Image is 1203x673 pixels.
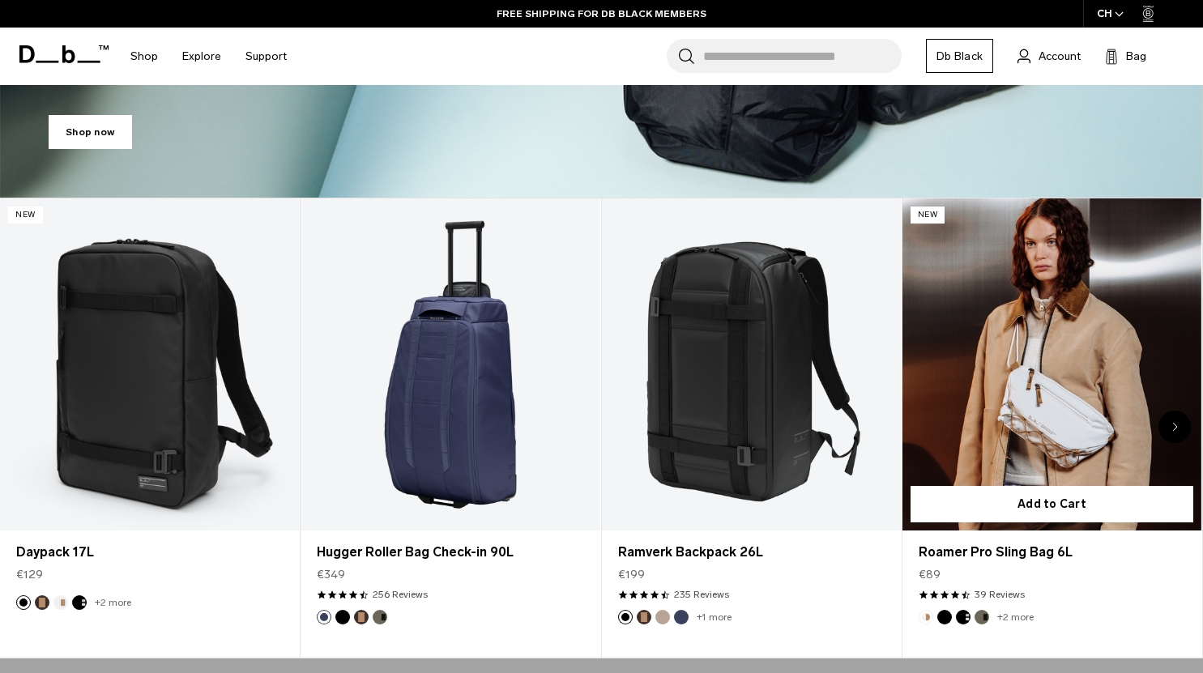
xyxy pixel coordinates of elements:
[317,610,331,624] button: Blue Hour
[956,610,971,624] button: Charcoal Grey
[35,595,49,610] button: Espresso
[618,543,885,562] a: Ramverk Backpack 26L
[919,543,1185,562] a: Roamer Pro Sling Bag 6L
[335,610,350,624] button: Black Out
[8,207,43,224] p: New
[1017,46,1081,66] a: Account
[301,198,601,658] div: 2 / 20
[674,587,729,602] a: 235 reviews
[1105,46,1146,66] button: Bag
[182,28,221,85] a: Explore
[373,610,387,624] button: Forest Green
[911,486,1193,522] button: Add to Cart
[674,610,689,624] button: Blue Hour
[1039,48,1081,65] span: Account
[317,566,345,583] span: €349
[118,28,299,85] nav: Main Navigation
[997,611,1034,623] a: +2 more
[655,610,670,624] button: Fogbow Beige
[1158,411,1191,443] div: Next slide
[373,587,428,602] a: 256 reviews
[911,207,945,224] p: New
[926,39,993,73] a: Db Black
[919,610,933,624] button: Oatmilk
[637,610,651,624] button: Espresso
[301,198,599,530] a: Hugger Roller Bag Check-in 90L
[1126,48,1146,65] span: Bag
[602,198,901,530] a: Ramverk Backpack 26L
[16,595,31,610] button: Black Out
[618,566,645,583] span: €199
[53,595,68,610] button: Oatmilk
[130,28,158,85] a: Shop
[95,597,131,608] a: +2 more
[497,6,706,21] a: FREE SHIPPING FOR DB BLACK MEMBERS
[49,115,132,149] a: Shop now
[317,543,583,562] a: Hugger Roller Bag Check-in 90L
[602,198,902,658] div: 3 / 20
[245,28,287,85] a: Support
[937,610,952,624] button: Black Out
[697,611,732,623] a: +1 more
[975,587,1025,602] a: 39 reviews
[902,198,1201,530] a: Roamer Pro Sling Bag 6L
[72,595,87,610] button: Charcoal Grey
[975,610,989,624] button: Forest Green
[354,610,369,624] button: Espresso
[618,610,633,624] button: Black Out
[16,566,43,583] span: €129
[16,543,283,562] a: Daypack 17L
[919,566,941,583] span: €89
[902,198,1203,658] div: 4 / 20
